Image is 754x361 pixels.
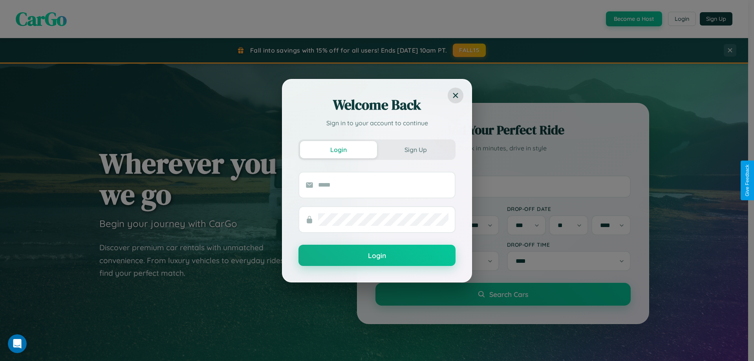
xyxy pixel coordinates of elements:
[298,118,456,128] p: Sign in to your account to continue
[300,141,377,158] button: Login
[745,165,750,196] div: Give Feedback
[298,245,456,266] button: Login
[8,334,27,353] iframe: Intercom live chat
[298,95,456,114] h2: Welcome Back
[377,141,454,158] button: Sign Up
